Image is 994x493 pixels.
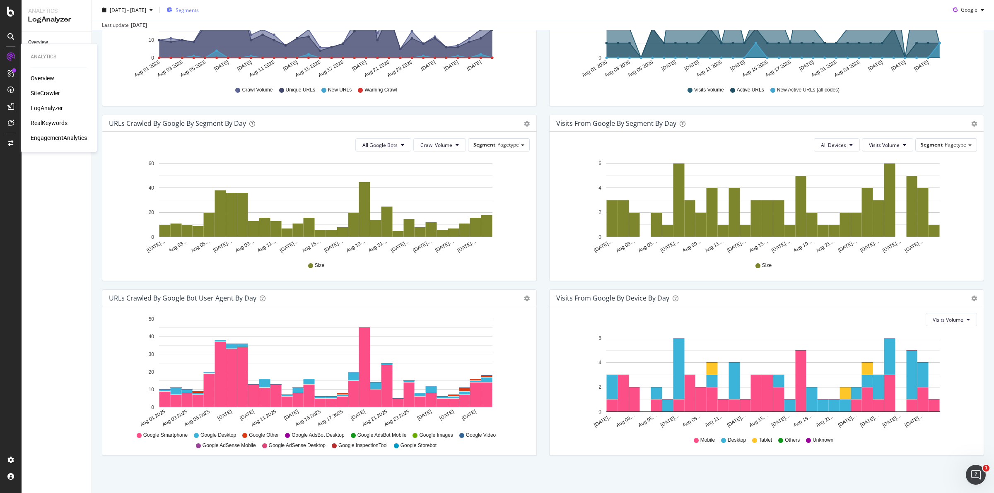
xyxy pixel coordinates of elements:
span: Pagetype [945,141,966,148]
div: URLs Crawled by Google bot User Agent By Day [109,294,256,302]
text: Aug 03 2025 [157,59,184,78]
span: Visits Volume [933,316,963,323]
text: Aug 23 2025 [386,59,413,78]
button: All Google Bots [355,138,411,152]
text: 30 [149,351,154,357]
text: [DATE] [913,59,930,72]
svg: A chart. [109,158,526,254]
iframe: Intercom live chat [966,465,986,485]
span: Active URLs [737,87,764,94]
span: Google Video [466,432,496,439]
span: Crawl Volume [242,87,273,94]
text: [DATE] [283,409,299,421]
text: Aug 01 2025 [139,409,166,428]
span: Size [315,262,324,269]
text: 40 [149,334,154,340]
text: Aug 15 2025 [294,409,322,428]
svg: A chart. [556,158,973,254]
span: Mobile [700,437,715,444]
text: 50 [149,316,154,322]
text: Aug 11 2025 [695,59,723,78]
text: [DATE] [798,59,815,72]
span: Google AdSense Mobile [203,442,256,449]
span: All Devices [821,142,846,149]
text: Aug 17 2025 [317,59,345,78]
text: Aug 03 2025 [161,409,188,428]
div: Analytics [31,53,87,60]
div: LogAnalyzer [28,15,85,24]
text: 2 [598,26,601,31]
svg: A chart. [556,333,973,429]
span: Desktop [728,437,746,444]
div: gear [971,296,977,301]
span: Google InspectionTool [338,442,388,449]
button: [DATE] - [DATE] [99,3,156,17]
span: Size [762,262,772,269]
text: Aug 21 2025 [363,59,391,78]
button: Google [950,3,987,17]
text: 0 [151,404,154,410]
text: [DATE] [890,59,907,72]
text: Aug 21 2025 [361,409,388,428]
a: RealKeywords [31,119,68,127]
text: 2 [598,385,601,390]
div: Overview [28,38,48,47]
div: Overview [31,74,54,82]
button: All Devices [814,138,860,152]
a: EngagementAnalytics [31,134,87,142]
text: Aug 05 2025 [179,59,207,78]
text: [DATE] [217,409,233,421]
span: Crawl Volume [420,142,452,149]
span: Segment [921,141,943,148]
span: Google AdsBot Mobile [357,432,407,439]
div: gear [524,121,530,127]
text: Aug 15 2025 [741,59,769,78]
button: Segments [163,3,202,17]
span: Google Images [419,432,453,439]
div: Visits from Google By Segment By Day [556,119,676,127]
text: Aug 05 2025 [183,409,211,428]
text: [DATE] [351,59,367,72]
text: 4 [598,185,601,191]
text: 20 [149,369,154,375]
div: gear [524,296,530,301]
span: 1 [983,465,989,471]
text: Aug 03 2025 [604,59,631,78]
text: [DATE] [729,59,746,72]
text: 0 [151,234,154,240]
div: Visits From Google By Device By Day [556,294,669,302]
span: New Active URLs (all codes) [777,87,840,94]
text: 6 [598,161,601,166]
div: URLs Crawled by Google By Segment By Day [109,119,246,127]
text: [DATE] [416,409,433,421]
span: Unique URLs [286,87,315,94]
div: Last update [102,22,147,29]
div: gear [971,121,977,127]
text: Aug 01 2025 [581,59,608,78]
span: Segments [176,6,199,13]
span: Google Desktop [200,432,236,439]
text: Aug 11 2025 [250,409,277,428]
text: [DATE] [236,59,253,72]
text: 10 [149,387,154,392]
text: Aug 01 2025 [133,59,161,78]
a: LogAnalyzer [31,104,63,112]
text: Aug 21 2025 [811,59,838,78]
text: [DATE] [466,59,483,72]
span: Segment [473,141,495,148]
span: Google Other [249,432,279,439]
span: Visits Volume [869,142,900,149]
text: [DATE] [443,59,459,72]
a: SiteCrawler [31,89,60,97]
text: [DATE] [867,59,884,72]
text: 0 [151,55,154,61]
text: 20 [149,210,154,216]
span: Google AdsBot Desktop [292,432,344,439]
text: Aug 15 2025 [294,59,321,78]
